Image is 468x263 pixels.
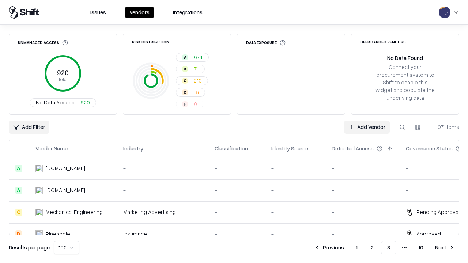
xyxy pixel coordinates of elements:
button: 10 [412,241,429,254]
span: 210 [194,77,202,84]
button: A674 [176,53,209,62]
span: No Data Access [36,99,75,106]
div: Governance Status [406,145,453,152]
div: - [332,186,394,194]
img: Pineapple [35,230,43,238]
div: - [271,186,320,194]
span: 920 [80,99,90,106]
button: Vendors [125,7,154,18]
div: D [15,230,22,238]
button: 3 [381,241,396,254]
div: No Data Found [387,54,423,62]
div: Identity Source [271,145,308,152]
div: [DOMAIN_NAME] [46,164,85,172]
div: - [271,208,320,216]
button: Add Filter [9,121,49,134]
img: Mechanical Engineering World [35,209,43,216]
nav: pagination [310,241,459,254]
button: B71 [176,65,205,73]
a: Add Vendor [344,121,390,134]
button: C210 [176,76,208,85]
div: Approved [416,230,441,238]
span: 674 [194,53,203,61]
div: Mechanical Engineering World [46,208,112,216]
tspan: Total [58,76,68,82]
div: Marketing Advertising [123,208,203,216]
div: Risk Distribution [132,40,169,44]
div: - [332,208,394,216]
div: Classification [215,145,248,152]
div: - [215,208,260,216]
div: Connect your procurement system to Shift to enable this widget and populate the underlying data [375,63,435,102]
button: Integrations [169,7,207,18]
div: - [271,230,320,238]
div: A [15,165,22,172]
button: 2 [365,241,380,254]
div: Unmanaged Access [18,40,68,46]
div: - [332,230,394,238]
div: Insurance [123,230,203,238]
div: Industry [123,145,143,152]
button: Issues [86,7,110,18]
div: - [123,164,203,172]
span: 16 [194,88,199,96]
img: automat-it.com [35,165,43,172]
button: Previous [310,241,348,254]
div: A [15,187,22,194]
div: 971 items [430,123,459,131]
img: madisonlogic.com [35,187,43,194]
div: Detected Access [332,145,374,152]
div: - [332,164,394,172]
button: 1 [350,241,363,254]
div: Vendor Name [35,145,68,152]
div: [DOMAIN_NAME] [46,186,85,194]
div: Pending Approval [416,208,460,216]
div: Pineapple [46,230,70,238]
button: No Data Access920 [30,98,96,107]
button: D16 [176,88,205,97]
div: - [123,186,203,194]
div: B [182,66,188,72]
div: - [215,186,260,194]
div: Data Exposure [246,40,286,46]
div: - [215,230,260,238]
div: C [15,209,22,216]
p: Results per page: [9,244,51,251]
button: Next [431,241,459,254]
tspan: 920 [57,69,69,77]
span: 71 [194,65,199,73]
div: - [215,164,260,172]
div: A [182,54,188,60]
div: - [271,164,320,172]
div: Offboarded Vendors [360,40,406,44]
div: D [182,89,188,95]
div: C [182,78,188,84]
